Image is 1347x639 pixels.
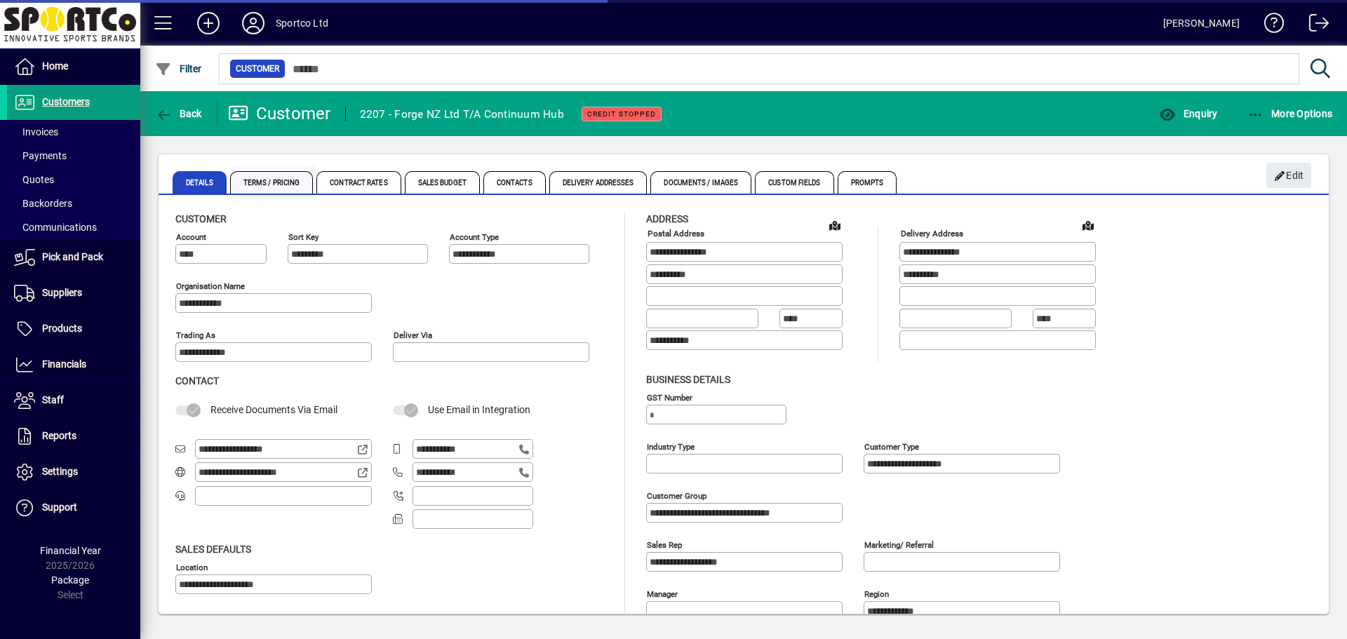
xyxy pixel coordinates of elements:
[1299,3,1329,48] a: Logout
[7,191,140,215] a: Backorders
[155,108,202,119] span: Back
[647,441,695,451] mat-label: Industry type
[175,213,227,224] span: Customer
[1163,12,1240,34] div: [PERSON_NAME]
[42,466,78,477] span: Settings
[236,62,279,76] span: Customer
[288,232,319,242] mat-label: Sort key
[42,251,103,262] span: Pick and Pack
[140,101,217,126] app-page-header-button: Back
[14,222,97,233] span: Communications
[176,232,206,242] mat-label: Account
[1266,163,1311,188] button: Edit
[549,171,648,194] span: Delivery Addresses
[316,171,401,194] span: Contract Rates
[7,49,140,84] a: Home
[7,144,140,168] a: Payments
[824,214,846,236] a: View on map
[42,394,64,405] span: Staff
[7,383,140,418] a: Staff
[155,63,202,74] span: Filter
[176,281,245,291] mat-label: Organisation name
[428,404,530,415] span: Use Email in Integration
[650,171,751,194] span: Documents / Images
[864,441,919,451] mat-label: Customer type
[360,103,564,126] div: 2207 - Forge NZ Ltd T/A Continuum Hub
[230,171,314,194] span: Terms / Pricing
[152,101,206,126] button: Back
[176,330,215,340] mat-label: Trading as
[42,502,77,513] span: Support
[646,213,688,224] span: Address
[1077,214,1099,236] a: View on map
[864,539,934,549] mat-label: Marketing/ Referral
[42,430,76,441] span: Reports
[1155,101,1221,126] button: Enquiry
[42,358,86,370] span: Financials
[276,12,328,34] div: Sportco Ltd
[7,347,140,382] a: Financials
[228,102,331,125] div: Customer
[42,323,82,334] span: Products
[647,392,692,402] mat-label: GST Number
[42,96,90,107] span: Customers
[14,150,67,161] span: Payments
[7,240,140,275] a: Pick and Pack
[173,171,227,194] span: Details
[7,276,140,311] a: Suppliers
[1159,108,1217,119] span: Enquiry
[646,374,730,385] span: Business details
[647,588,678,598] mat-label: Manager
[587,109,656,119] span: Credit Stopped
[51,574,89,586] span: Package
[394,330,432,340] mat-label: Deliver via
[210,404,337,415] span: Receive Documents Via Email
[7,490,140,525] a: Support
[838,171,897,194] span: Prompts
[14,126,58,137] span: Invoices
[483,171,546,194] span: Contacts
[1274,164,1304,187] span: Edit
[40,545,101,556] span: Financial Year
[152,56,206,81] button: Filter
[7,419,140,454] a: Reports
[176,562,208,572] mat-label: Location
[231,11,276,36] button: Profile
[42,60,68,72] span: Home
[7,311,140,347] a: Products
[186,11,231,36] button: Add
[7,455,140,490] a: Settings
[7,168,140,191] a: Quotes
[1244,101,1336,126] button: More Options
[7,215,140,239] a: Communications
[175,544,251,555] span: Sales defaults
[864,588,889,598] mat-label: Region
[14,198,72,209] span: Backorders
[42,287,82,298] span: Suppliers
[14,174,54,185] span: Quotes
[1254,3,1285,48] a: Knowledge Base
[405,171,480,194] span: Sales Budget
[7,120,140,144] a: Invoices
[450,232,499,242] mat-label: Account Type
[755,171,833,194] span: Custom Fields
[175,375,219,386] span: Contact
[647,490,706,500] mat-label: Customer group
[647,539,682,549] mat-label: Sales rep
[1247,108,1333,119] span: More Options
